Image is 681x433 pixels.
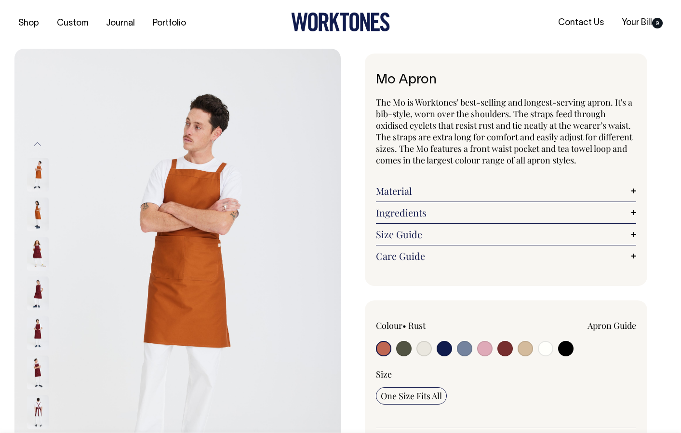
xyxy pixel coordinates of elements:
span: • [402,320,406,331]
img: rust [27,158,49,191]
a: Shop [14,15,43,31]
a: Your Bill9 [618,15,667,31]
a: Ingredients [376,207,637,218]
img: burgundy [27,316,49,350]
a: Contact Us [554,15,608,31]
span: The Mo is Worktones' best-selling and longest-serving apron. It's a bib-style, worn over the shou... [376,96,632,166]
label: Rust [408,320,426,331]
img: burgundy [27,237,49,271]
img: rust [27,197,49,231]
a: Care Guide [376,250,637,262]
a: Size Guide [376,229,637,240]
a: Material [376,185,637,197]
h1: Mo Apron [376,73,637,88]
div: Colour [376,320,480,331]
a: Journal [102,15,139,31]
a: Apron Guide [588,320,636,331]
span: 9 [652,18,663,28]
a: Portfolio [149,15,190,31]
img: burgundy [27,276,49,310]
img: burgundy [27,355,49,389]
img: burgundy [27,395,49,429]
a: Custom [53,15,92,31]
div: Size [376,368,637,380]
input: One Size Fits All [376,387,447,405]
span: One Size Fits All [381,390,442,402]
button: Previous [30,134,45,155]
